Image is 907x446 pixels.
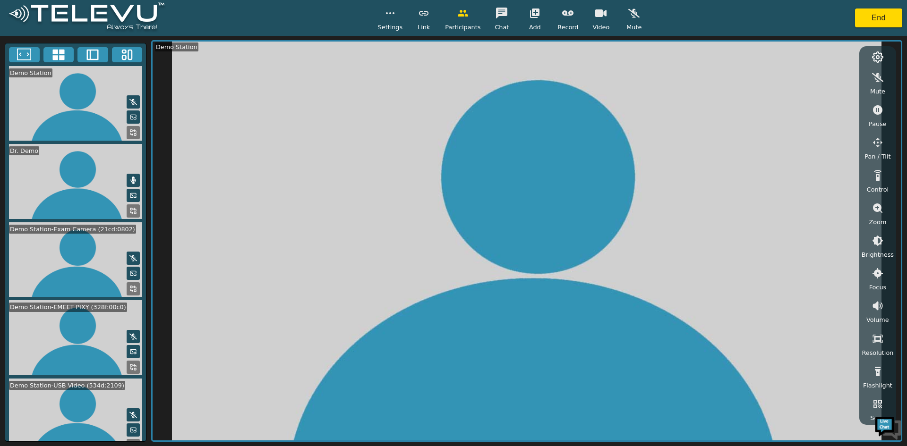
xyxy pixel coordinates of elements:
button: Replace Feed [127,361,140,374]
div: Dr. Demo [9,146,39,155]
button: Mute [127,95,140,109]
div: Demo Station [9,68,52,77]
div: Demo Station-EMEET PIXY (328f:00c0) [9,303,127,311]
button: Three Window Medium [112,47,143,62]
button: Replace Feed [127,126,140,139]
span: Brightness [862,250,894,259]
span: Scan [870,413,885,422]
span: Pause [869,119,887,128]
div: Demo Station-USB Video (534d:2109) [9,381,125,390]
button: Picture in Picture [127,423,140,437]
button: Mute [127,174,140,187]
button: End [855,8,902,27]
span: Zoom [869,218,886,227]
span: Link [418,23,430,32]
span: Resolution [862,348,893,357]
div: Demo Station [155,42,198,51]
div: Minimize live chat window [155,5,178,27]
div: Chat with us now [49,50,159,62]
button: Picture in Picture [127,189,140,202]
span: Flashlight [863,381,892,390]
button: Picture in Picture [127,345,140,358]
span: Participants [445,23,480,32]
span: Control [867,185,889,194]
button: Picture in Picture [127,267,140,280]
span: Volume [866,315,889,324]
textarea: Type your message and hit 'Enter' [5,258,180,291]
span: Record [557,23,578,32]
img: d_736959983_company_1615157101543_736959983 [16,44,40,67]
span: Chat [495,23,509,32]
button: Fullscreen [9,47,40,62]
button: Two Window Medium [77,47,108,62]
span: We're online! [55,119,130,214]
span: Focus [869,283,887,292]
span: Mute [626,23,642,32]
button: Replace Feed [127,204,140,218]
div: Demo Station-Exam Camera (21cd:0802) [9,225,136,234]
button: Mute [127,408,140,421]
span: Video [592,23,609,32]
button: Mute [127,252,140,265]
button: Replace Feed [127,282,140,295]
span: Mute [870,87,885,96]
button: 4x4 [43,47,74,62]
button: Mute [127,330,140,343]
span: Add [529,23,541,32]
span: Settings [378,23,403,32]
img: Chat Widget [874,413,902,441]
button: Picture in Picture [127,110,140,124]
span: Pan / Tilt [864,152,890,161]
